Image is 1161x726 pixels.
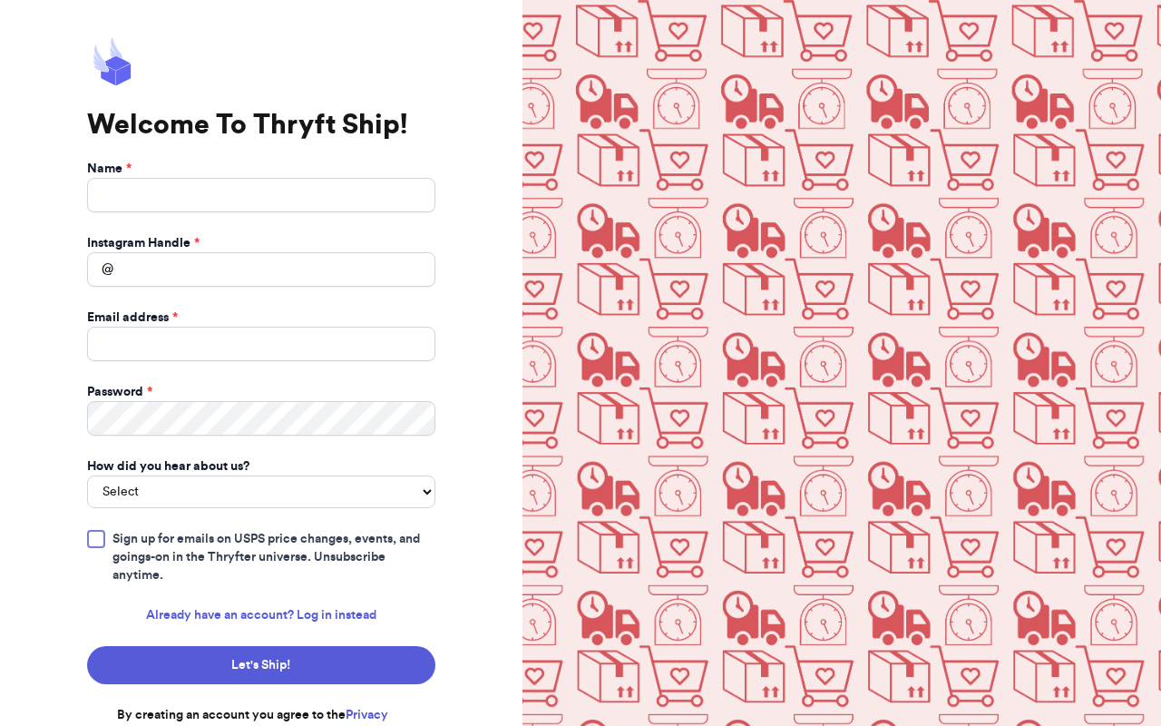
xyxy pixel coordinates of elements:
[87,457,249,476] label: How did you hear about us?
[146,606,376,624] a: Already have an account? Log in instead
[87,160,132,178] label: Name
[112,530,435,584] span: Sign up for emails on USPS price changes, events, and goings-on in the Thryfter universe. Unsubsc...
[87,234,200,252] label: Instagram Handle
[87,646,435,684] button: Let's Ship!
[87,109,435,142] h1: Welcome To Thryft Ship!
[87,309,178,327] label: Email address
[87,252,113,287] div: @
[87,383,152,401] label: Password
